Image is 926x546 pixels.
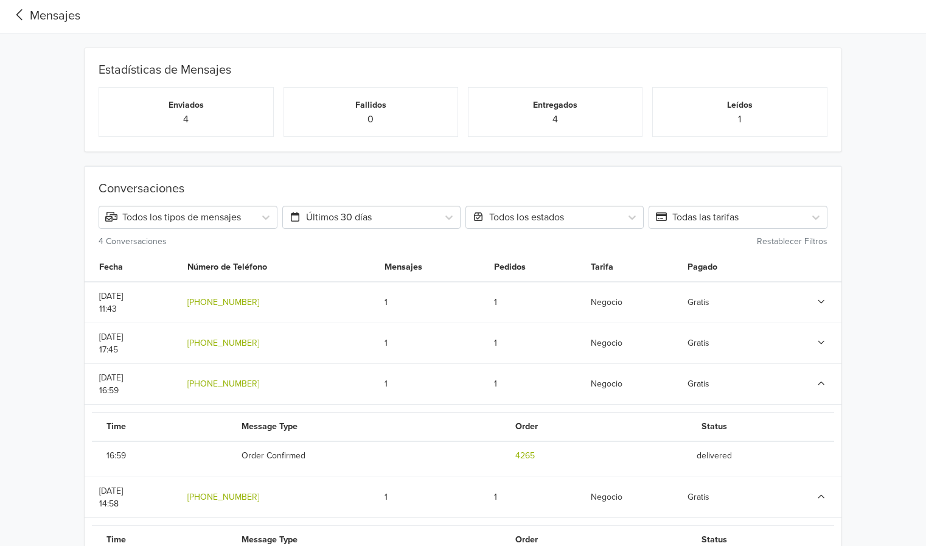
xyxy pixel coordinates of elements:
[99,291,123,314] span: [DATE] 11:43
[99,373,123,396] span: [DATE] 16:59
[697,449,732,462] span: delivered
[591,492,622,502] span: Negocio
[92,441,237,469] td: 16:59
[583,253,680,282] th: Tarifa
[798,412,834,441] th: retry
[99,236,167,247] small: 4 Conversaciones
[487,282,583,323] td: 1
[94,48,832,82] div: Estadísticas de Mensajes
[237,412,510,441] th: Message Type
[688,338,709,348] span: Gratis
[10,7,80,25] a: Mensajes
[591,297,622,307] span: Negocio
[242,449,305,462] span: Order Confirmed
[688,297,709,307] span: Gratis
[478,112,632,127] p: 4
[515,449,535,462] a: 4265
[99,332,123,355] span: [DATE] 17:45
[591,379,622,389] span: Negocio
[655,211,739,223] span: Todas las tarifas
[487,363,583,404] td: 1
[688,492,709,502] span: Gratis
[757,236,827,247] small: Restablecer Filtros
[487,253,583,282] th: Pedidos
[85,253,180,282] th: Fecha
[377,477,487,517] td: 1
[377,323,487,363] td: 1
[680,253,773,282] th: Pagado
[688,379,709,389] span: Gratis
[377,363,487,404] td: 1
[533,100,577,110] small: Entregados
[472,211,564,223] span: Todos los estados
[487,477,583,517] td: 1
[487,323,583,363] td: 1
[289,211,372,223] span: Últimos 30 días
[630,412,798,441] th: Status
[105,211,241,223] span: Todos los tipos de mensajes
[99,181,827,201] div: Conversaciones
[510,412,630,441] th: Order
[180,253,377,282] th: Número de Teléfono
[187,379,259,389] a: [PHONE_NUMBER]
[187,297,259,307] a: [PHONE_NUMBER]
[355,100,386,110] small: Fallidos
[109,112,263,127] p: 4
[663,112,816,127] p: 1
[187,338,259,348] a: [PHONE_NUMBER]
[591,338,622,348] span: Negocio
[727,100,753,110] small: Leídos
[92,412,237,441] th: Time
[99,486,123,509] span: [DATE] 14:58
[377,282,487,323] td: 1
[377,253,487,282] th: Mensajes
[187,492,259,502] a: [PHONE_NUMBER]
[294,112,448,127] p: 0
[169,100,204,110] small: Enviados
